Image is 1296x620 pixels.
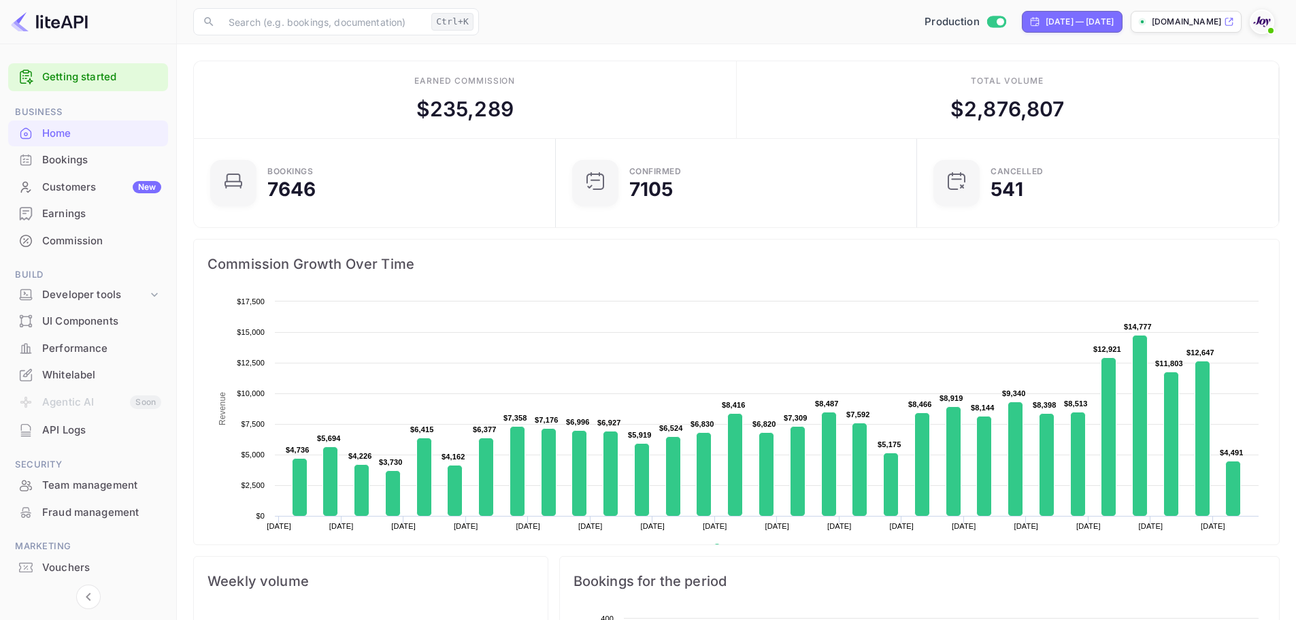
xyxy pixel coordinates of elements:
a: Earnings [8,201,168,226]
text: [DATE] [952,522,976,530]
div: Earnings [8,201,168,227]
div: Developer tools [8,283,168,307]
span: Production [925,14,980,30]
text: Revenue [726,544,761,553]
text: $8,919 [940,394,963,402]
div: CustomersNew [8,174,168,201]
text: $12,921 [1093,345,1121,353]
text: $4,491 [1220,448,1244,457]
text: $4,226 [348,452,372,460]
text: $6,820 [752,420,776,428]
text: $6,524 [659,424,683,432]
span: Security [8,457,168,472]
span: Commission Growth Over Time [207,253,1265,275]
div: Bookings [42,152,161,168]
text: [DATE] [516,522,540,530]
text: $7,500 [241,420,265,428]
a: Whitelabel [8,362,168,387]
div: Bookings [267,167,313,176]
div: Total volume [971,75,1044,87]
span: Build [8,267,168,282]
text: [DATE] [765,522,789,530]
a: API Logs [8,417,168,442]
text: $10,000 [237,389,265,397]
div: Home [8,120,168,147]
text: $5,694 [317,434,341,442]
a: Bookings [8,147,168,172]
div: Home [42,126,161,142]
text: $5,000 [241,451,265,459]
text: [DATE] [890,522,914,530]
div: Fraud management [42,505,161,521]
text: $8,144 [971,404,995,412]
text: $9,340 [1002,389,1026,397]
text: $11,803 [1155,359,1183,368]
text: $0 [256,512,265,520]
text: [DATE] [391,522,416,530]
text: $7,592 [846,410,870,419]
p: [DOMAIN_NAME] [1152,16,1221,28]
text: $7,358 [503,414,527,422]
div: Getting started [8,63,168,91]
text: $14,777 [1124,323,1152,331]
a: Fraud management [8,500,168,525]
text: [DATE] [267,522,291,530]
div: Earnings [42,206,161,222]
div: 7646 [267,180,316,199]
text: Revenue [218,392,227,425]
div: Developer tools [42,287,148,303]
text: $7,176 [535,416,559,424]
text: [DATE] [1014,522,1039,530]
a: Commission [8,228,168,253]
text: $7,309 [784,414,808,422]
a: UI Components [8,308,168,333]
span: Marketing [8,539,168,554]
text: $2,500 [241,481,265,489]
text: $4,162 [442,453,465,461]
div: UI Components [42,314,161,329]
text: $8,487 [815,399,839,408]
text: $3,730 [379,458,403,466]
div: Switch to Sandbox mode [919,14,1011,30]
div: API Logs [42,423,161,438]
text: $5,175 [878,440,901,448]
text: $17,500 [237,297,265,306]
div: [DATE] — [DATE] [1046,16,1114,28]
a: Getting started [42,69,161,85]
div: Whitelabel [8,362,168,389]
text: $6,377 [473,425,497,434]
text: [DATE] [703,522,727,530]
div: Commission [42,233,161,249]
div: Fraud management [8,500,168,526]
span: Business [8,105,168,120]
div: CANCELLED [991,167,1044,176]
div: API Logs [8,417,168,444]
text: $12,647 [1186,348,1214,357]
div: Performance [8,336,168,362]
div: Whitelabel [42,368,161,383]
a: CustomersNew [8,174,168,199]
text: [DATE] [1076,522,1101,530]
div: Performance [42,341,161,357]
text: [DATE] [827,522,852,530]
text: [DATE] [454,522,478,530]
div: Earned commission [414,75,515,87]
img: With Joy [1251,11,1273,33]
div: UI Components [8,308,168,335]
text: $6,830 [691,420,714,428]
text: $8,416 [722,401,746,409]
button: Collapse navigation [76,585,101,609]
text: [DATE] [1139,522,1163,530]
text: $6,996 [566,418,590,426]
div: Customers [42,180,161,195]
text: $8,398 [1033,401,1057,409]
div: Click to change the date range period [1022,11,1123,33]
a: Performance [8,336,168,361]
div: Team management [42,478,161,493]
a: Team management [8,472,168,497]
div: Vouchers [42,560,161,576]
div: Team management [8,472,168,499]
img: LiteAPI logo [11,11,88,33]
text: [DATE] [1201,522,1225,530]
div: $ 235,289 [416,94,514,125]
